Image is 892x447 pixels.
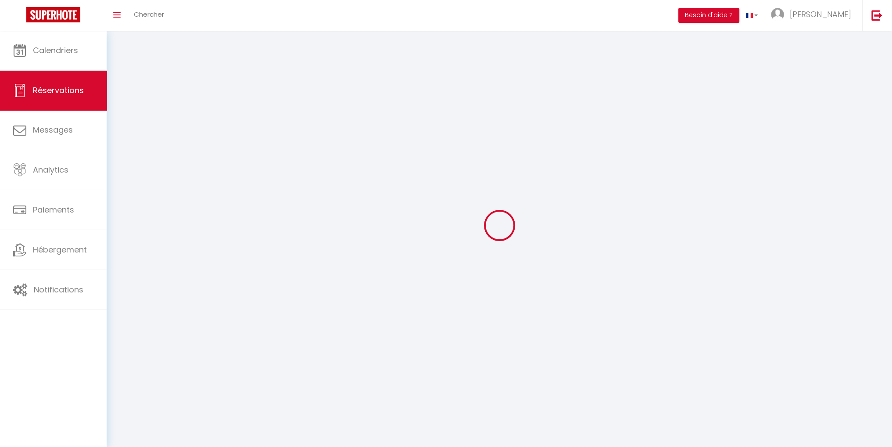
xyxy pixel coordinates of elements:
button: Besoin d'aide ? [678,8,739,23]
span: Messages [33,124,73,135]
span: Notifications [34,284,83,295]
img: Super Booking [26,7,80,22]
img: ... [771,8,784,21]
span: Hébergement [33,244,87,255]
span: Chercher [134,10,164,19]
span: [PERSON_NAME] [790,9,851,20]
span: Analytics [33,164,68,175]
span: Réservations [33,85,84,96]
span: Calendriers [33,45,78,56]
img: logout [871,10,882,21]
span: Paiements [33,204,74,215]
